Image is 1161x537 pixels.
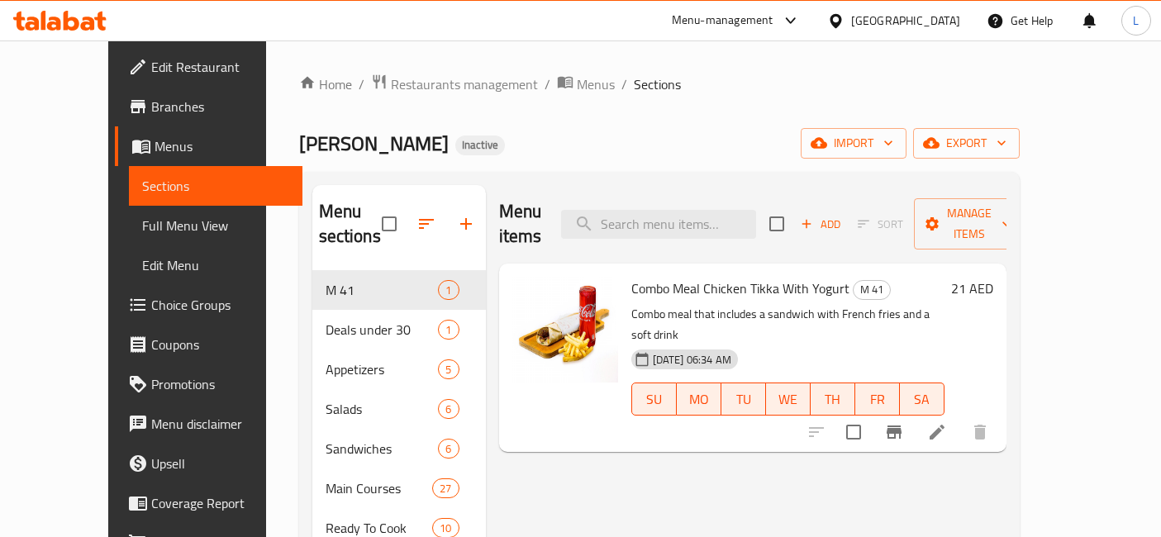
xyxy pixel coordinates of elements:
span: Sections [634,74,681,94]
span: export [926,133,1006,154]
span: import [814,133,893,154]
span: Sections [142,176,289,196]
span: Combo Meal Chicken Tikka With Yogurt [631,276,849,301]
span: Coverage Report [151,493,289,513]
span: 10 [433,520,458,536]
span: M 41 [326,280,439,300]
span: SA [906,387,938,411]
span: Salads [326,399,439,419]
div: Inactive [455,135,505,155]
span: Deals under 30 [326,320,439,340]
div: Appetizers5 [312,349,486,389]
a: Menus [115,126,302,166]
span: Sandwiches [326,439,439,459]
span: Menus [155,136,289,156]
button: MO [677,383,721,416]
a: Menus [557,74,615,95]
div: [GEOGRAPHIC_DATA] [851,12,960,30]
span: Menus [577,74,615,94]
span: L [1133,12,1139,30]
img: Combo Meal Chicken Tikka With Yogurt [512,277,618,383]
button: TU [721,383,766,416]
nav: breadcrumb [299,74,1020,95]
span: Appetizers [326,359,439,379]
input: search [561,210,756,239]
button: FR [855,383,900,416]
span: [DATE] 06:34 AM [646,352,738,368]
span: WE [773,387,804,411]
span: 1 [439,283,458,298]
a: Upsell [115,444,302,483]
span: Select all sections [372,207,407,241]
h6: 21 AED [951,277,993,300]
span: Sort sections [407,204,446,244]
span: FR [862,387,893,411]
span: Edit Restaurant [151,57,289,77]
a: Sections [129,166,302,206]
a: Edit Menu [129,245,302,285]
button: Manage items [914,198,1025,249]
a: Branches [115,87,302,126]
span: Promotions [151,374,289,394]
span: Add item [794,211,847,237]
span: Coupons [151,335,289,354]
span: Choice Groups [151,295,289,315]
span: 6 [439,441,458,457]
button: Add section [446,204,486,244]
span: TU [728,387,759,411]
div: Main Courses27 [312,468,486,508]
div: items [438,359,459,379]
a: Promotions [115,364,302,404]
span: [PERSON_NAME] [299,125,449,162]
span: Full Menu View [142,216,289,235]
a: Menu disclaimer [115,404,302,444]
a: Edit Restaurant [115,47,302,87]
button: delete [960,412,1000,452]
button: TH [811,383,855,416]
div: Menu-management [672,11,773,31]
div: items [432,478,459,498]
div: M 411 [312,270,486,310]
li: / [621,74,627,94]
a: Full Menu View [129,206,302,245]
li: / [359,74,364,94]
span: SU [639,387,670,411]
a: Coverage Report [115,483,302,523]
button: export [913,128,1020,159]
span: 5 [439,362,458,378]
h2: Menu sections [319,199,382,249]
a: Coupons [115,325,302,364]
button: Branch-specific-item [874,412,914,452]
span: Add [798,215,843,234]
h2: Menu items [499,199,542,249]
li: / [545,74,550,94]
button: Add [794,211,847,237]
a: Edit menu item [927,422,947,442]
a: Choice Groups [115,285,302,325]
a: Restaurants management [371,74,538,95]
span: Select section [759,207,794,241]
span: TH [817,387,849,411]
div: Salads6 [312,389,486,429]
button: import [801,128,906,159]
span: Upsell [151,454,289,473]
span: Inactive [455,138,505,152]
a: Home [299,74,352,94]
span: Manage items [927,203,1011,245]
span: 27 [433,481,458,497]
div: Deals under 301 [312,310,486,349]
p: Combo meal that includes a sandwich with French fries and a soft drink [631,304,945,345]
button: WE [766,383,811,416]
div: items [438,280,459,300]
span: Main Courses [326,478,433,498]
span: MO [683,387,715,411]
span: 1 [439,322,458,338]
span: Select section first [847,211,914,237]
button: SA [900,383,945,416]
span: 6 [439,402,458,417]
div: items [438,439,459,459]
